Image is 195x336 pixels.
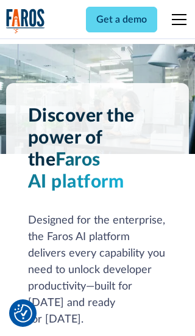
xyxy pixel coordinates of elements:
button: Cookie Settings [14,304,32,323]
img: Revisit consent button [14,304,32,323]
span: Faros AI platform [28,151,124,191]
div: Designed for the enterprise, the Faros AI platform delivers every capability you need to unlock d... [28,213,168,328]
div: menu [165,5,189,34]
h1: Discover the power of the [28,105,168,193]
img: Logo of the analytics and reporting company Faros. [6,9,45,34]
a: home [6,9,45,34]
a: Get a demo [86,7,157,32]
